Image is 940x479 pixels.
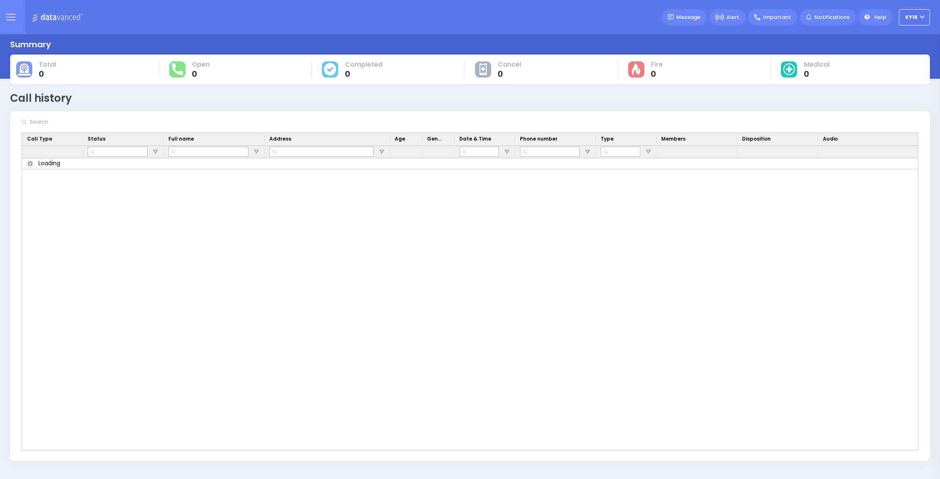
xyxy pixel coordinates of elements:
[726,13,739,21] span: Alert
[345,70,383,78] span: 0
[676,13,700,21] span: Message
[32,12,86,22] img: Logo
[172,63,183,75] img: total-response.svg
[459,135,491,143] span: Date & Time
[520,147,580,157] input: Phone number Filter Input
[17,63,31,76] img: total-cause.svg
[192,61,210,69] span: Open
[88,135,105,143] span: Status
[498,70,521,78] span: 0
[601,147,640,157] input: Type Filter Input
[10,90,72,106] div: Call history
[39,70,56,78] span: 0
[269,147,374,157] input: Address Filter Input
[899,9,930,25] button: KY18
[395,135,405,143] span: Age
[632,63,640,76] img: fire-cause.svg
[269,135,291,143] span: Address
[504,149,510,155] button: Open Filter Menu
[168,147,248,157] input: Full name Filter Input
[905,14,917,21] span: KY18
[479,63,487,76] img: other-cause.svg
[168,135,194,143] span: Full name
[192,70,210,78] span: 0
[601,135,614,143] span: Type
[345,61,383,69] span: Completed
[459,147,499,157] input: Date & Time Filter Input
[742,135,771,143] span: Disposition
[27,114,148,130] input: Search
[874,13,886,21] span: Help
[324,63,336,75] img: cause-cover.svg
[804,70,830,78] span: 0
[379,149,385,155] button: Open Filter Menu
[645,149,652,155] button: Open Filter Menu
[783,63,795,76] img: medical-cause.svg
[804,61,830,69] span: Medical
[763,13,791,21] span: Important
[651,70,663,78] span: 0
[427,135,443,143] span: Gender
[152,149,159,155] button: Open Filter Menu
[651,61,663,69] span: Fire
[661,135,686,143] span: Members
[88,147,147,157] input: Status Filter Input
[520,135,557,143] span: Phone number
[498,61,521,69] span: Cancel
[10,38,51,50] div: Summary
[585,149,591,155] button: Open Filter Menu
[253,149,260,155] button: Open Filter Menu
[823,135,838,143] span: Audio
[38,159,60,168] span: Loading
[27,135,52,143] span: Call Type
[668,14,674,20] img: message.svg
[39,61,56,69] span: Total
[814,13,850,21] span: Notifications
